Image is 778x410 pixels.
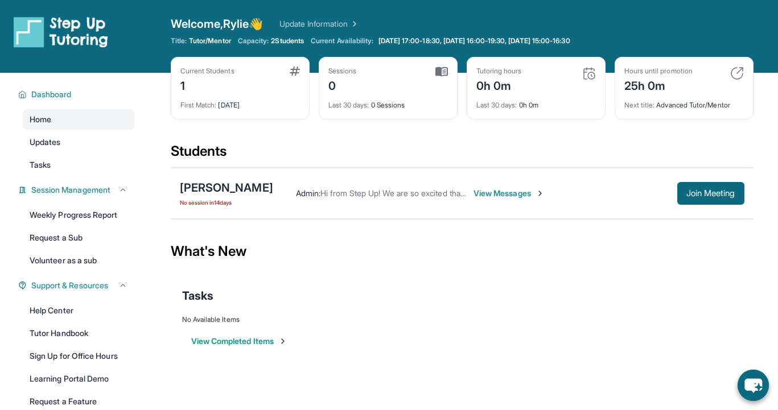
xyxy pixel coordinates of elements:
[311,36,373,45] span: Current Availability:
[182,288,213,304] span: Tasks
[23,250,134,271] a: Volunteer as a sub
[23,300,134,321] a: Help Center
[686,190,735,197] span: Join Meeting
[730,67,744,80] img: card
[180,198,273,207] span: No session in 14 days
[30,136,61,148] span: Updates
[238,36,269,45] span: Capacity:
[23,346,134,366] a: Sign Up for Office Hours
[296,188,320,198] span: Admin :
[677,182,744,205] button: Join Meeting
[376,36,573,45] a: [DATE] 17:00-18:30, [DATE] 16:00-19:30, [DATE] 15:00-16:30
[31,280,108,291] span: Support & Resources
[290,67,300,76] img: card
[23,109,134,130] a: Home
[279,18,359,30] a: Update Information
[23,132,134,152] a: Updates
[624,94,744,110] div: Advanced Tutor/Mentor
[27,280,127,291] button: Support & Resources
[536,189,545,198] img: Chevron-Right
[31,89,72,100] span: Dashboard
[582,67,596,80] img: card
[476,94,596,110] div: 0h 0m
[328,94,448,110] div: 0 Sessions
[30,114,51,125] span: Home
[624,76,693,94] div: 25h 0m
[476,67,522,76] div: Tutoring hours
[738,370,769,401] button: chat-button
[191,336,287,347] button: View Completed Items
[23,368,134,389] a: Learning Portal Demo
[23,227,134,248] a: Request a Sub
[180,67,234,76] div: Current Students
[180,180,273,196] div: [PERSON_NAME]
[23,205,134,225] a: Weekly Progress Report
[23,155,134,175] a: Tasks
[328,67,357,76] div: Sessions
[180,101,217,109] span: First Match :
[30,159,51,171] span: Tasks
[31,184,110,196] span: Session Management
[271,36,304,45] span: 2 Students
[474,188,545,199] span: View Messages
[171,226,754,276] div: What's New
[180,94,300,110] div: [DATE]
[23,323,134,343] a: Tutor Handbook
[378,36,570,45] span: [DATE] 17:00-18:30, [DATE] 16:00-19:30, [DATE] 15:00-16:30
[182,315,742,324] div: No Available Items
[171,16,264,32] span: Welcome, Rylie 👋
[171,36,187,45] span: Title:
[27,184,127,196] button: Session Management
[328,101,369,109] span: Last 30 days :
[435,67,448,77] img: card
[14,16,108,48] img: logo
[624,67,693,76] div: Hours until promotion
[189,36,231,45] span: Tutor/Mentor
[171,142,754,167] div: Students
[476,76,522,94] div: 0h 0m
[328,76,357,94] div: 0
[27,89,127,100] button: Dashboard
[180,76,234,94] div: 1
[476,101,517,109] span: Last 30 days :
[348,18,359,30] img: Chevron Right
[624,101,655,109] span: Next title :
